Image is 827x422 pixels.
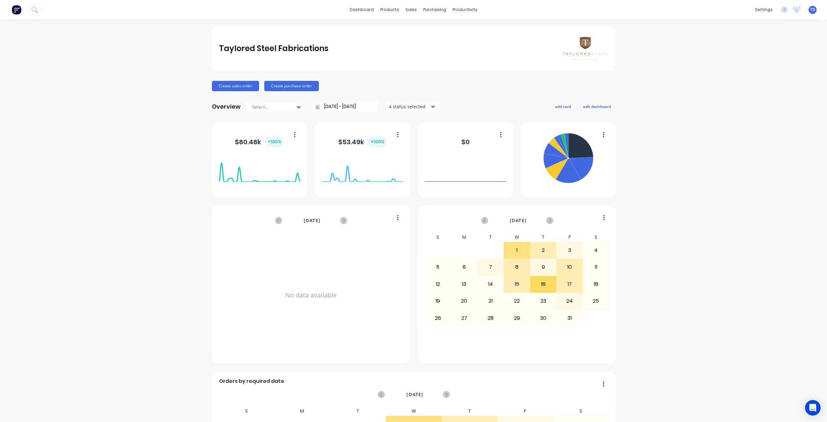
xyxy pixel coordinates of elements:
[274,406,330,416] div: M
[212,100,241,113] div: Overview
[530,233,557,242] div: T
[385,102,440,112] button: 4 status selected
[504,310,530,326] div: 29
[264,81,319,91] button: Create purchase order
[504,233,530,242] div: W
[461,137,470,147] div: $ 0
[377,5,402,15] div: products
[530,310,556,326] div: 30
[478,259,504,275] div: 7
[451,293,477,309] div: 20
[478,276,504,292] div: 14
[478,293,504,309] div: 21
[12,5,21,15] img: Factory
[265,136,284,147] div: + 100 %
[451,233,477,242] div: M
[219,233,403,358] div: No data available
[347,5,377,15] a: dashboard
[583,293,609,309] div: 25
[330,406,386,416] div: T
[425,310,451,326] div: 26
[402,5,420,15] div: sales
[478,310,504,326] div: 28
[451,276,477,292] div: 13
[425,233,451,242] div: S
[219,377,284,385] span: Orders by required date
[579,102,615,111] button: edit dashboard
[235,136,284,147] div: $ 80.48k
[556,233,583,242] div: F
[557,242,582,258] div: 3
[530,242,556,258] div: 2
[504,242,530,258] div: 1
[304,217,320,224] span: [DATE]
[551,102,575,111] button: add card
[425,293,451,309] div: 19
[425,276,451,292] div: 12
[386,406,442,416] div: W
[530,276,556,292] div: 16
[557,259,582,275] div: 10
[557,293,582,309] div: 24
[563,37,608,60] img: Taylored Steel Fabrications
[504,293,530,309] div: 22
[449,5,481,15] div: productivity
[752,5,776,15] div: settings
[338,136,387,147] div: $ 53.49k
[406,391,423,398] span: [DATE]
[497,406,553,416] div: F
[553,406,609,416] div: S
[368,136,387,147] div: + 100 %
[805,400,821,416] div: Open Intercom Messenger
[212,81,259,91] button: Create sales order
[477,233,504,242] div: T
[530,259,556,275] div: 9
[583,233,609,242] div: S
[557,276,582,292] div: 17
[451,310,477,326] div: 27
[420,5,449,15] div: purchasing
[583,276,609,292] div: 18
[504,259,530,275] div: 8
[810,7,815,13] span: TD
[530,293,556,309] div: 23
[583,259,609,275] div: 11
[219,406,275,416] div: S
[504,276,530,292] div: 15
[425,259,451,275] div: 5
[451,259,477,275] div: 6
[219,42,329,55] div: Taylored Steel Fabrications
[583,242,609,258] div: 4
[557,310,582,326] div: 31
[510,217,527,224] span: [DATE]
[442,406,497,416] div: T
[389,103,430,110] div: 4 status selected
